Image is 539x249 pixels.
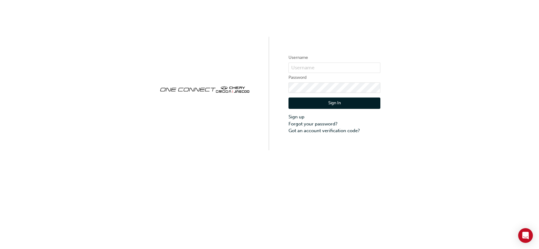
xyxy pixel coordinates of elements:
button: Sign In [288,98,380,109]
input: Username [288,63,380,73]
label: Password [288,74,380,81]
a: Got an account verification code? [288,127,380,134]
img: oneconnect [159,81,251,97]
a: Sign up [288,113,380,121]
div: Open Intercom Messenger [518,228,533,243]
a: Forgot your password? [288,121,380,128]
label: Username [288,54,380,61]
